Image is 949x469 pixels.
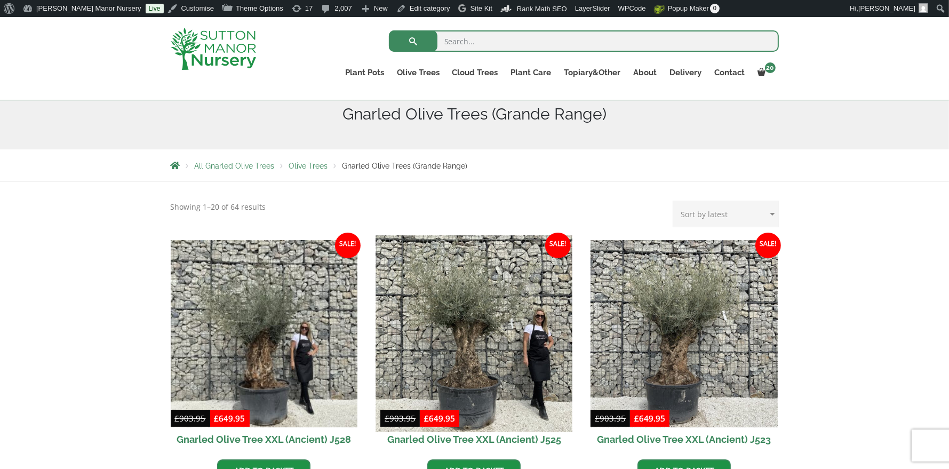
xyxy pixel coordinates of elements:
[195,162,275,170] a: All Gnarled Olive Trees
[385,413,416,424] bdi: 903.95
[505,65,558,80] a: Plant Care
[591,240,778,427] img: Gnarled Olive Tree XXL (Ancient) J523
[171,427,358,451] h2: Gnarled Olive Tree XXL (Ancient) J528
[380,427,568,451] h2: Gnarled Olive Tree XXL (Ancient) J525
[558,65,627,80] a: Topiary&Other
[470,4,492,12] span: Site Kit
[171,201,266,213] p: Showing 1–20 of 64 results
[710,4,720,13] span: 0
[752,65,779,80] a: 20
[389,30,779,52] input: Search...
[517,5,567,13] span: Rank Math SEO
[591,240,778,451] a: Sale! Gnarled Olive Tree XXL (Ancient) J523
[171,28,256,70] img: logo
[595,413,626,424] bdi: 903.95
[342,162,468,170] span: Gnarled Olive Trees (Grande Range)
[755,233,781,258] span: Sale!
[175,413,180,424] span: £
[673,201,779,227] select: Shop order
[390,65,446,80] a: Olive Trees
[214,413,219,424] span: £
[385,413,389,424] span: £
[627,65,664,80] a: About
[858,4,915,12] span: [PERSON_NAME]
[175,413,206,424] bdi: 903.95
[634,413,665,424] bdi: 649.95
[376,235,572,432] img: Gnarled Olive Tree XXL (Ancient) J525
[339,65,390,80] a: Plant Pots
[664,65,708,80] a: Delivery
[424,413,429,424] span: £
[146,4,164,13] a: Live
[446,65,505,80] a: Cloud Trees
[289,162,328,170] a: Olive Trees
[545,233,571,258] span: Sale!
[214,413,245,424] bdi: 649.95
[171,161,779,170] nav: Breadcrumbs
[424,413,455,424] bdi: 649.95
[380,240,568,451] a: Sale! Gnarled Olive Tree XXL (Ancient) J525
[171,240,358,427] img: Gnarled Olive Tree XXL (Ancient) J528
[171,105,779,124] h1: Gnarled Olive Trees (Grande Range)
[708,65,752,80] a: Contact
[335,233,361,258] span: Sale!
[171,240,358,451] a: Sale! Gnarled Olive Tree XXL (Ancient) J528
[634,413,639,424] span: £
[765,62,776,73] span: 20
[591,427,778,451] h2: Gnarled Olive Tree XXL (Ancient) J523
[595,413,600,424] span: £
